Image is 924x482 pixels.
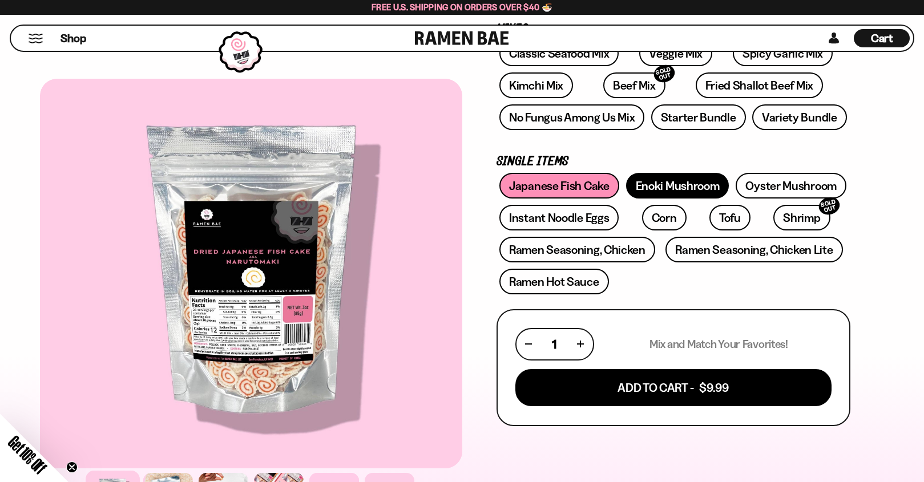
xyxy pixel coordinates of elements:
span: Get 10% Off [5,432,50,477]
a: Corn [642,205,687,230]
span: Free U.S. Shipping on Orders over $40 🍜 [372,2,552,13]
a: Beef MixSOLD OUT [603,72,665,98]
a: Tofu [709,205,751,230]
span: Shop [60,31,86,46]
p: Mix and Match Your Favorites! [649,337,788,351]
div: SOLD OUT [652,63,677,85]
a: No Fungus Among Us Mix [499,104,644,130]
a: Instant Noodle Eggs [499,205,619,230]
button: Add To Cart - $9.99 [515,369,832,406]
a: Ramen Seasoning, Chicken [499,237,655,262]
button: Close teaser [66,461,78,473]
div: SOLD OUT [817,195,842,217]
button: Mobile Menu Trigger [28,34,43,43]
a: Cart [854,26,910,51]
a: Enoki Mushroom [626,173,729,199]
span: 1 [552,337,556,351]
p: Single Items [497,156,850,167]
a: Oyster Mushroom [736,173,846,199]
a: Ramen Hot Sauce [499,269,609,294]
a: Ramen Seasoning, Chicken Lite [665,237,842,262]
a: ShrimpSOLD OUT [773,205,830,230]
a: Starter Bundle [651,104,746,130]
a: Kimchi Mix [499,72,573,98]
a: Shop [60,29,86,47]
a: Variety Bundle [752,104,847,130]
span: Cart [871,31,893,45]
a: Fried Shallot Beef Mix [696,72,823,98]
